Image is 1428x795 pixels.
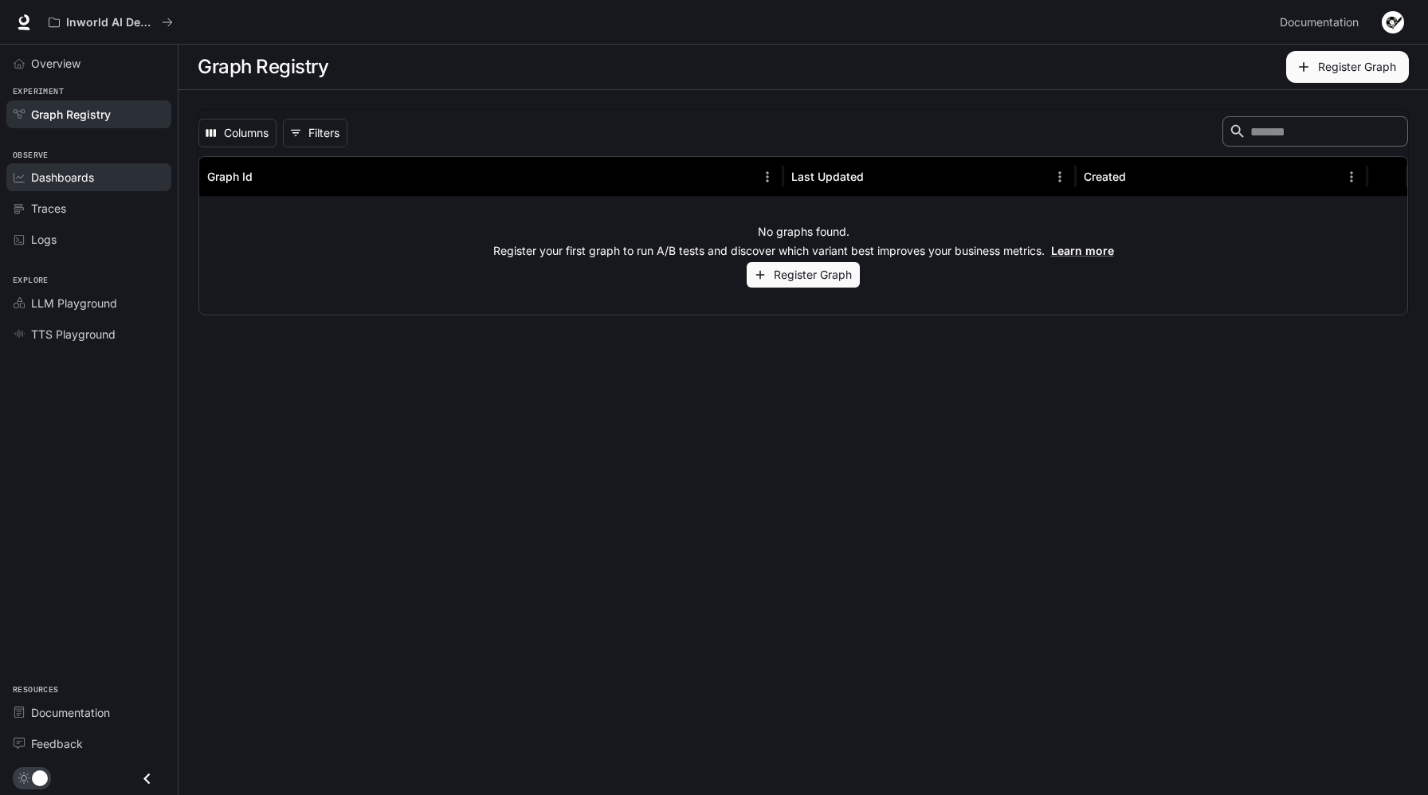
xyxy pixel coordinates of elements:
span: LLM Playground [31,295,117,311]
h1: Graph Registry [198,51,328,83]
a: Traces [6,194,171,222]
div: Graph Id [207,170,253,183]
a: Overview [6,49,171,77]
a: TTS Playground [6,320,171,348]
button: Sort [1128,165,1151,189]
p: Register your first graph to run A/B tests and discover which variant best improves your business... [493,243,1114,259]
img: User avatar [1382,11,1404,33]
a: Dashboards [6,163,171,191]
button: User avatar [1377,6,1409,38]
span: Overview [31,55,80,72]
a: Feedback [6,730,171,758]
button: Menu [1048,165,1072,189]
div: Last Updated [791,170,864,183]
a: LLM Playground [6,289,171,317]
button: Menu [1340,165,1363,189]
div: Created [1084,170,1126,183]
span: Feedback [31,735,83,752]
button: Show filters [283,119,347,147]
button: Menu [755,165,779,189]
a: Graph Registry [6,100,171,128]
span: Documentation [1280,13,1359,33]
span: Dark mode toggle [32,769,48,786]
span: Traces [31,200,66,217]
span: Graph Registry [31,106,111,123]
a: Logs [6,225,171,253]
button: Register Graph [747,262,860,288]
button: All workspaces [41,6,180,38]
a: Learn more [1051,244,1114,257]
p: No graphs found. [758,224,849,240]
span: Logs [31,231,57,248]
button: Select columns [198,119,277,147]
button: Sort [865,165,889,189]
button: Register Graph [1286,51,1409,83]
button: Close drawer [129,762,165,795]
p: Inworld AI Demos [66,16,155,29]
span: Dashboards [31,169,94,186]
a: Documentation [6,699,171,726]
span: TTS Playground [31,326,116,343]
div: Search [1222,116,1408,150]
button: Sort [254,165,278,189]
a: Documentation [1273,6,1371,38]
span: Documentation [31,704,110,721]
